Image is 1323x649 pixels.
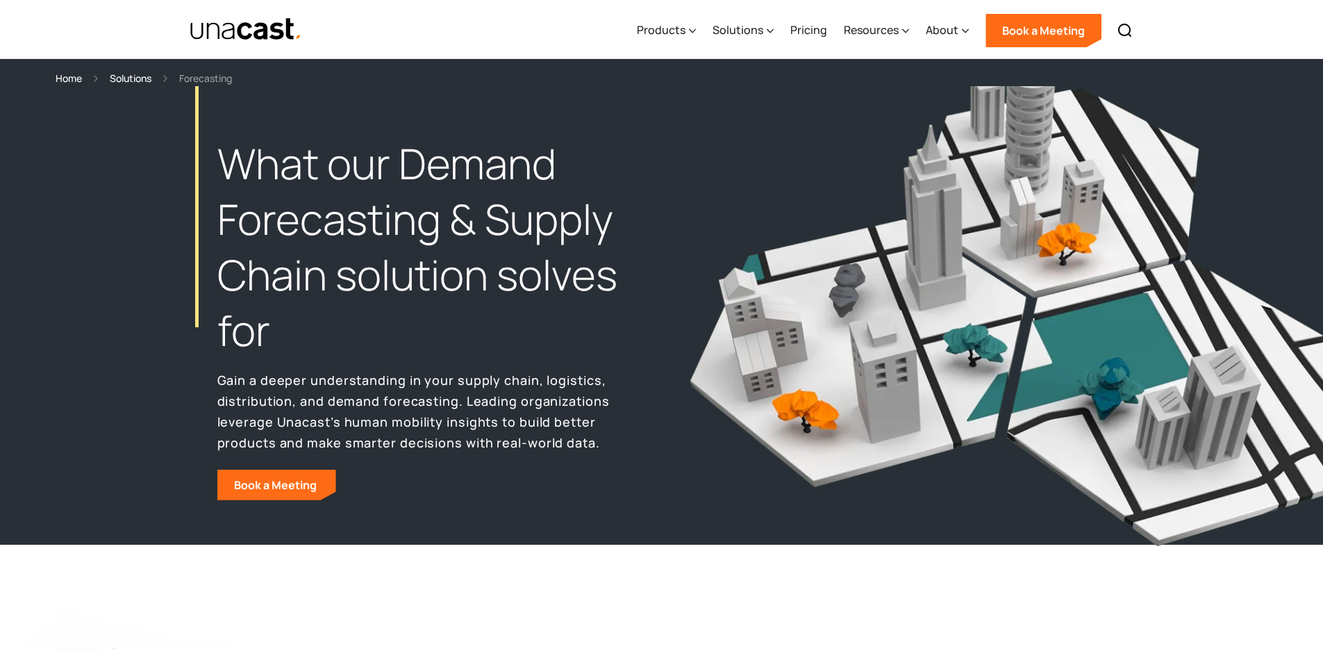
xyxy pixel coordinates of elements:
div: Resources [844,2,909,59]
a: home [190,17,303,42]
div: About [926,2,969,59]
a: Pricing [790,2,827,59]
a: Solutions [110,70,151,86]
img: Unacast text logo [190,17,303,42]
a: Home [56,70,82,86]
div: Solutions [713,2,774,59]
img: Search icon [1117,22,1133,39]
a: Book a Meeting [217,470,336,500]
div: About [926,22,958,38]
div: Products [637,22,685,38]
h1: What our Demand Forecasting & Supply Chain solution solves for [217,136,634,358]
p: Gain a deeper understanding in your supply chain, logistics, distribution, and demand forecasting... [217,370,634,453]
div: Solutions [713,22,763,38]
div: Forecasting [179,70,232,86]
div: Resources [844,22,899,38]
a: Book a Meeting [985,14,1101,47]
div: Products [637,2,696,59]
